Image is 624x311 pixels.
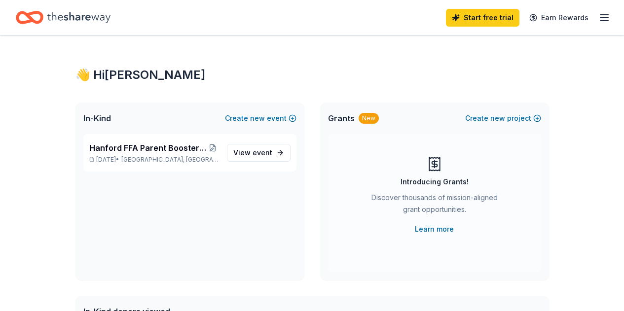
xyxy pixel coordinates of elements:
[367,192,502,219] div: Discover thousands of mission-aligned grant opportunities.
[465,112,541,124] button: Createnewproject
[83,112,111,124] span: In-Kind
[250,112,265,124] span: new
[446,9,519,27] a: Start free trial
[359,113,379,124] div: New
[490,112,505,124] span: new
[401,176,469,188] div: Introducing Grants!
[523,9,594,27] a: Earn Rewards
[89,156,219,164] p: [DATE] •
[415,223,454,235] a: Learn more
[89,142,207,154] span: Hanford FFA Parent Booster 19th Annual Dinner
[227,144,291,162] a: View event
[75,67,549,83] div: 👋 Hi [PERSON_NAME]
[253,148,272,157] span: event
[328,112,355,124] span: Grants
[121,156,219,164] span: [GEOGRAPHIC_DATA], [GEOGRAPHIC_DATA]
[16,6,110,29] a: Home
[233,147,272,159] span: View
[225,112,296,124] button: Createnewevent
